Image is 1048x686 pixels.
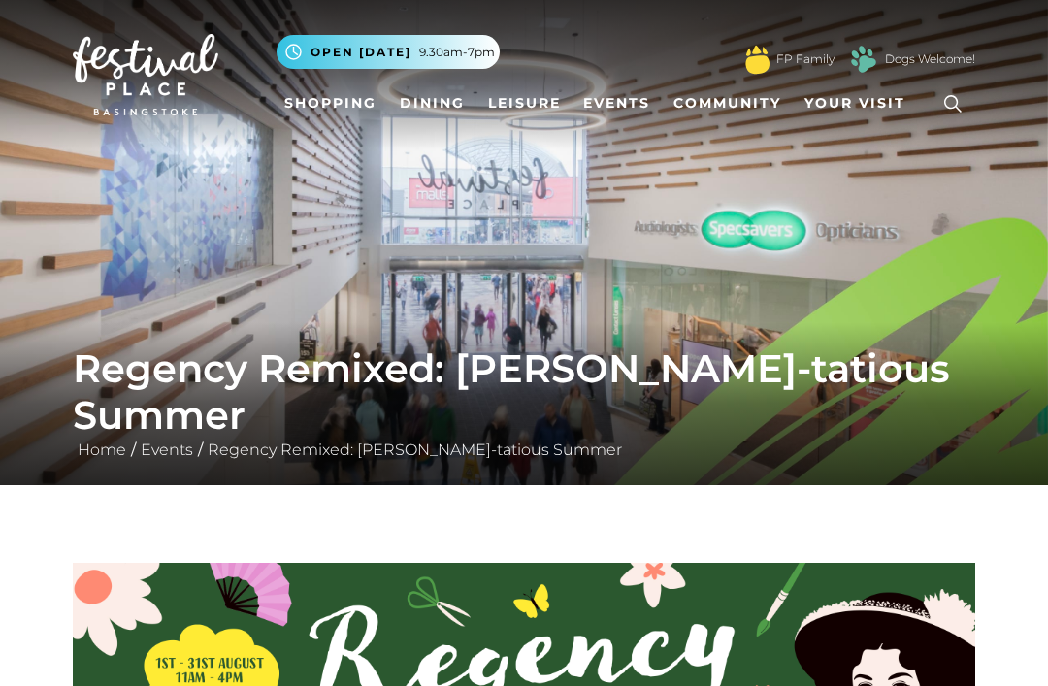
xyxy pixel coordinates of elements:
img: Festival Place Logo [73,34,218,115]
h1: Regency Remixed: [PERSON_NAME]-tatious Summer [73,345,975,439]
span: 9.30am-7pm [419,44,495,61]
a: Events [136,441,198,459]
a: Leisure [480,85,569,121]
a: Shopping [277,85,384,121]
a: Events [575,85,658,121]
a: Dogs Welcome! [885,50,975,68]
span: Open [DATE] [311,44,411,61]
span: Your Visit [804,93,905,114]
a: Community [666,85,789,121]
a: Regency Remixed: [PERSON_NAME]-tatious Summer [203,441,627,459]
a: Your Visit [797,85,923,121]
div: / / [58,345,990,462]
a: Dining [392,85,473,121]
a: FP Family [776,50,835,68]
a: Home [73,441,131,459]
button: Open [DATE] 9.30am-7pm [277,35,500,69]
